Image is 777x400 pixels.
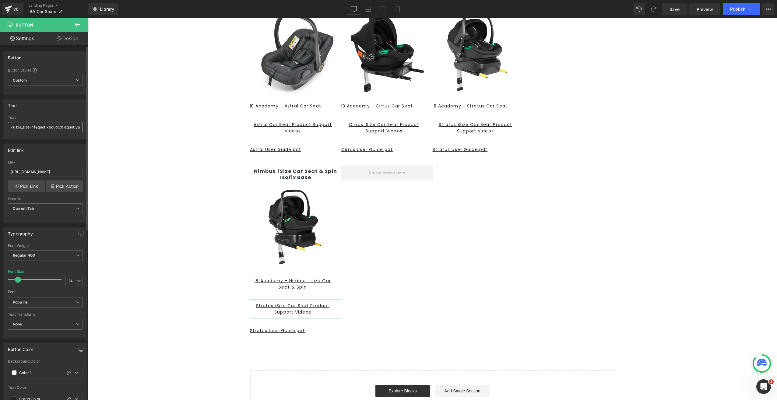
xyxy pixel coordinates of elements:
div: Edit link [8,144,24,153]
a: Preview [689,3,720,15]
u: IB Academy - Stratus Car Seat [345,85,420,91]
a: v6 [2,3,23,15]
div: Text Color [8,385,83,390]
a: Desktop [346,3,361,15]
span: Save [670,6,680,12]
u: Stratus iSize Car Seat Product Support Videos [351,103,424,116]
u: Cirrus iSize Car Seat Product Support Videos [261,103,331,116]
div: Text [8,115,83,120]
div: Button Color [8,343,33,352]
span: 1 [769,379,774,384]
a: Stratus User Guide.pdf [162,306,253,319]
span: Preview [697,6,713,12]
u: IB Academy - Cirrus Car Seat [253,85,325,91]
b: Current Tab [13,206,34,211]
a: Cirrus User Guide.pdf [253,125,345,138]
div: Button Styles [8,68,83,72]
a: Stratus User Guide.pdf [345,125,436,138]
a: Pick Action [46,180,83,192]
button: Undo [633,3,645,15]
i: Poppins [13,300,28,305]
u: Stratus User Guide.pdf [162,309,217,315]
div: Typography [8,228,33,236]
u: IB Academy - Nimbus i size Car Seat & Spin [167,259,243,272]
div: Font Size [8,269,25,274]
b: Regular 400 [13,253,35,258]
u: IB Academy - Astral Car Seat [162,85,233,91]
u: Astral Car Seat Product Support Videos [166,103,244,116]
div: Text [8,100,17,108]
div: Background Color [8,359,83,363]
a: Astral Car Seat Product Support Videos [162,100,253,119]
a: Astral User Guide.pdf [162,125,253,138]
span: px [77,279,82,283]
a: Stratus iSize Car Seat Product Support Videos [162,281,253,300]
div: Open in [8,197,83,201]
a: IB Academy - Cirrus Car Seat [253,82,345,94]
div: Button [8,52,21,60]
a: Mobile [390,3,405,15]
a: New Library [88,3,118,15]
button: More [762,3,775,15]
div: Link [8,160,83,164]
button: Redo [648,3,660,15]
u: Stratus iSize Car Seat Product Support Videos [168,284,242,297]
u: Cirrus User Guide.pdf [253,128,305,134]
u: Astral User Guide.pdf [162,128,213,134]
div: Font Weight [8,244,83,248]
span: Library [100,6,114,12]
u: Stratus User Guide.pdf [345,128,400,134]
span: Button [16,23,33,27]
a: IB Academy - Nimbus i size Car Seat & Spin [162,256,253,275]
a: Add Single Section [347,367,402,379]
a: Laptop [361,3,376,15]
a: IB Academy - Stratus Car Seat [345,82,436,94]
a: Design [45,32,90,45]
strong: Nimbus iSize Car Seat & Spin Isofix Base [166,149,249,162]
div: Font [8,290,83,294]
button: Publish [723,3,760,15]
a: IB Academy - Astral Car Seat [162,82,253,94]
a: Cirrus iSize Car Seat Product Support Videos [253,100,345,119]
div: v6 [12,5,20,13]
a: Explore Blocks [287,367,342,379]
a: Landing Pages [28,3,88,8]
a: Stratus iSize Car Seat Product Support Videos [345,100,436,119]
span: IBA Car Seats [28,9,56,14]
a: Pick Link [8,180,45,192]
div: Text Transform [8,312,83,317]
b: None [13,322,22,326]
a: Tablet [376,3,390,15]
input: https://your-shop.myshopify.com [8,167,83,177]
input: Color [19,369,59,376]
b: Custom [13,78,27,83]
iframe: Intercom live chat [756,379,771,394]
span: Publish [730,7,745,12]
